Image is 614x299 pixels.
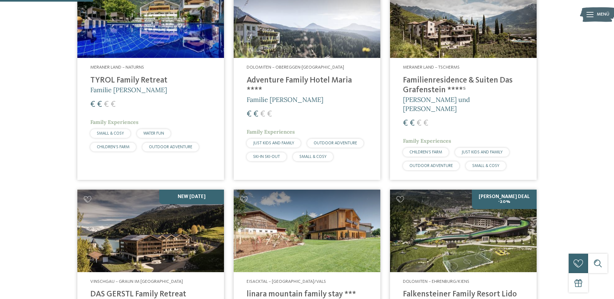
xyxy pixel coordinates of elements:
h4: Familienresidence & Suiten Das Grafenstein ****ˢ [403,76,524,95]
span: WATER FUN [143,131,164,136]
span: € [410,119,415,127]
img: Familienhotels gesucht? Hier findet ihr die besten! [234,190,380,272]
span: [PERSON_NAME] und [PERSON_NAME] [403,95,470,113]
span: Dolomiten – Ehrenburg/Kiens [403,279,469,284]
span: Vinschgau – Graun im [GEOGRAPHIC_DATA] [90,279,183,284]
span: JUST KIDS AND FAMILY [462,150,503,154]
span: CHILDREN’S FARM [97,145,129,149]
span: € [90,100,95,109]
span: € [104,100,109,109]
span: Dolomiten – Obereggen-[GEOGRAPHIC_DATA] [247,65,344,70]
span: € [403,119,408,127]
span: Family Experiences [247,128,295,135]
span: € [247,110,251,118]
span: OUTDOOR ADVENTURE [149,145,192,149]
span: SMALL & COSY [97,131,124,136]
span: Meraner Land – Naturns [90,65,144,70]
span: CHILDREN’S FARM [409,150,442,154]
span: Family Experiences [90,119,139,125]
img: Familienhotels gesucht? Hier findet ihr die besten! [390,190,537,272]
span: Familie [PERSON_NAME] [247,95,323,104]
span: Family Experiences [403,138,451,144]
span: Eisacktal – [GEOGRAPHIC_DATA]/Vals [247,279,326,284]
span: € [267,110,272,118]
span: OUTDOOR ADVENTURE [409,164,453,168]
span: SMALL & COSY [299,155,327,159]
span: € [253,110,258,118]
h4: Adventure Family Hotel Maria **** [247,76,367,95]
h4: TYROL Family Retreat [90,76,211,85]
span: Meraner Land – Tscherms [403,65,460,70]
img: Familienhotels gesucht? Hier findet ihr die besten! [77,190,224,272]
span: OUTDOOR ADVENTURE [314,141,357,145]
span: € [417,119,421,127]
span: SKI-IN SKI-OUT [253,155,280,159]
span: SMALL & COSY [472,164,499,168]
span: JUST KIDS AND FAMILY [253,141,294,145]
span: € [97,100,102,109]
span: Familie [PERSON_NAME] [90,86,167,94]
span: € [260,110,265,118]
span: € [111,100,116,109]
span: € [423,119,428,127]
